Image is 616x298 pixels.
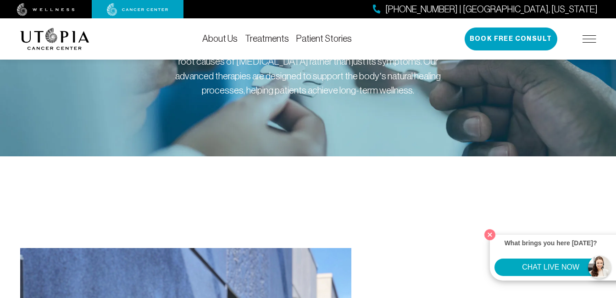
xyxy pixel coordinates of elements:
[373,3,598,16] a: [PHONE_NUMBER] | [GEOGRAPHIC_DATA], [US_STATE]
[20,28,89,50] img: logo
[202,33,238,44] a: About Us
[17,3,75,16] img: wellness
[505,239,597,247] strong: What brings you here [DATE]?
[494,259,607,276] button: CHAT LIVE NOW
[107,3,168,16] img: cancer center
[482,227,498,243] button: Close
[296,33,352,44] a: Patient Stories
[166,25,450,98] div: At [GEOGRAPHIC_DATA][MEDICAL_DATA], we take a holistic and integrative approach to [MEDICAL_DATA]...
[583,35,596,43] img: icon-hamburger
[465,28,557,50] button: Book Free Consult
[245,33,289,44] a: Treatments
[385,3,598,16] span: [PHONE_NUMBER] | [GEOGRAPHIC_DATA], [US_STATE]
